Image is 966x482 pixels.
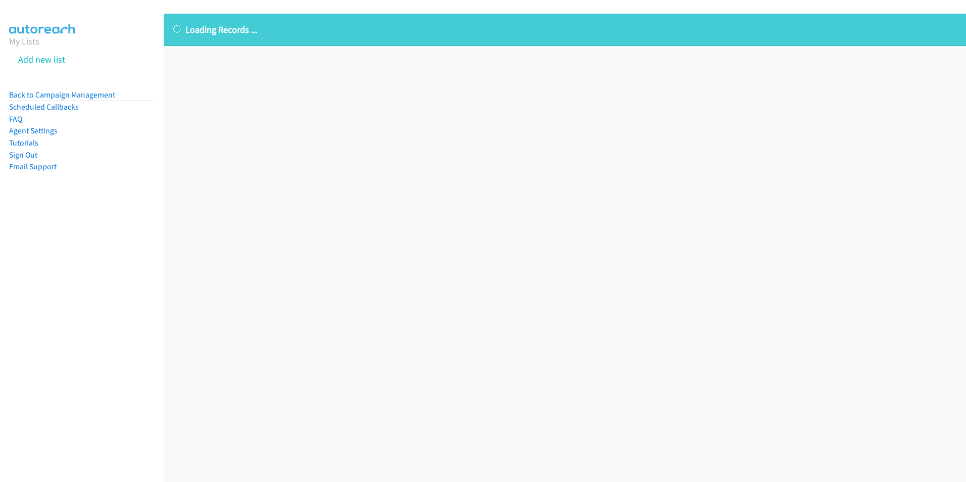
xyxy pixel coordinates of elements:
a: Agent Settings [9,126,58,135]
a: Add new list [18,54,65,65]
a: My Lists [9,35,39,47]
p: Loading Records ... [173,23,957,36]
a: Back to Campaign Management [9,90,115,100]
a: FAQ [9,114,22,124]
a: Sign Out [9,150,37,160]
a: Email Support [9,162,57,171]
a: Tutorials [9,138,38,148]
a: Scheduled Callbacks [9,102,79,112]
